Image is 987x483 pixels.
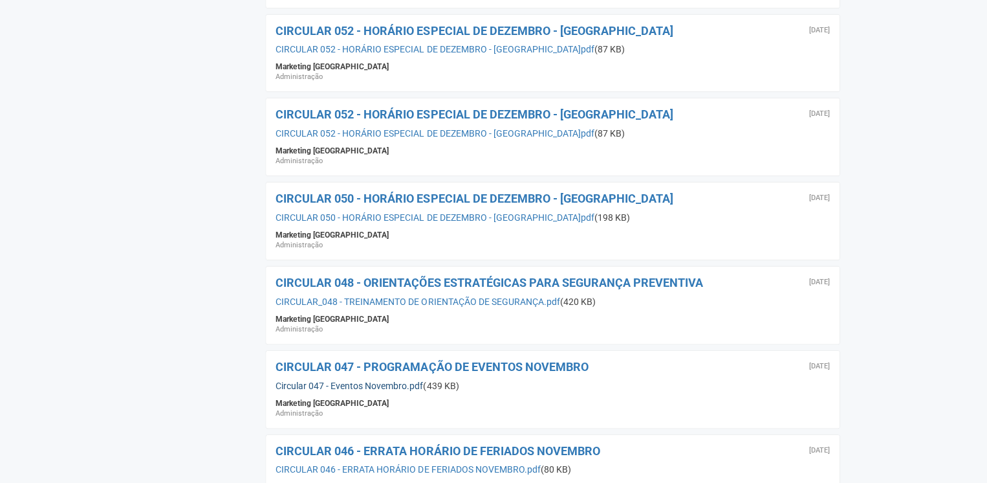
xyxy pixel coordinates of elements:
[276,314,830,324] div: Marketing [GEOGRAPHIC_DATA]
[809,447,830,455] div: Terça-feira, 29 de outubro de 2024 às 22:50
[276,43,830,55] div: (87 KB)
[809,194,830,202] div: Sexta-feira, 6 de dezembro de 2024 às 22:02
[276,444,600,458] a: CIRCULAR 046 - ERRATA HORÁRIO DE FERIADOS NOVEMBRO
[276,24,673,38] a: CIRCULAR 052 - HORÁRIO ESPECIAL DE DEZEMBRO - [GEOGRAPHIC_DATA]
[276,240,830,251] div: Administração
[276,381,423,391] a: Circular 047 - Eventos Novembro.pdf
[276,464,830,475] div: (80 KB)
[276,398,830,409] div: Marketing [GEOGRAPHIC_DATA]
[276,212,830,223] div: (198 KB)
[276,360,588,374] a: CIRCULAR 047 - PROGRAMAÇÃO DE EVENTOS NOVEMBRO
[276,296,830,308] div: (420 KB)
[276,212,594,223] a: CIRCULAR 050 - HORÁRIO ESPECIAL DE DEZEMBRO - [GEOGRAPHIC_DATA]pdf
[276,464,540,475] a: CIRCULAR 046 - ERRATA HORÁRIO DE FERIADOS NOVEMBRO.pdf
[276,44,594,54] a: CIRCULAR 052 - HORÁRIO ESPECIAL DE DEZEMBRO - [GEOGRAPHIC_DATA]pdf
[276,107,673,121] a: CIRCULAR 052 - HORÁRIO ESPECIAL DE DEZEMBRO - [GEOGRAPHIC_DATA]
[809,27,830,34] div: Sexta-feira, 13 de dezembro de 2024 às 22:05
[276,62,830,72] div: Marketing [GEOGRAPHIC_DATA]
[276,146,830,156] div: Marketing [GEOGRAPHIC_DATA]
[276,128,830,139] div: (87 KB)
[276,72,830,82] div: Administração
[276,276,702,289] a: CIRCULAR 048 - ORIENTAÇÕES ESTRATÉGICAS PARA SEGURANÇA PREVENTIVA
[276,324,830,335] div: Administração
[809,278,830,286] div: Segunda-feira, 11 de novembro de 2024 às 17:44
[276,380,830,392] div: (439 KB)
[809,110,830,118] div: Sexta-feira, 13 de dezembro de 2024 às 22:00
[276,230,830,240] div: Marketing [GEOGRAPHIC_DATA]
[276,156,830,166] div: Administração
[809,363,830,370] div: Sexta-feira, 8 de novembro de 2024 às 18:26
[276,192,673,205] a: CIRCULAR 050 - HORÁRIO ESPECIAL DE DEZEMBRO - [GEOGRAPHIC_DATA]
[276,128,594,139] a: CIRCULAR 052 - HORÁRIO ESPECIAL DE DEZEMBRO - [GEOGRAPHIC_DATA]pdf
[276,409,830,419] div: Administração
[276,297,559,307] a: CIRCULAR_048 - TREINAMENTO DE ORIENTAÇÃO DE SEGURANÇA.pdf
